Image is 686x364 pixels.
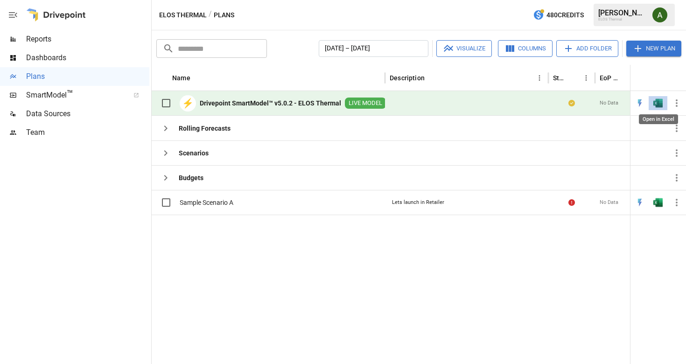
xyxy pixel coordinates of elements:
[26,108,149,119] span: Data Sources
[635,198,644,207] img: quick-edit-flash.b8aec18c.svg
[556,40,618,57] button: Add Folder
[209,9,212,21] div: /
[553,74,566,82] div: Status
[26,71,149,82] span: Plans
[653,98,663,108] img: g5qfjXmAAAAABJRU5ErkJggg==
[179,148,209,158] b: Scenarios
[179,124,231,133] b: Rolling Forecasts
[598,17,647,21] div: ELOS Thermal
[673,71,686,84] button: Sort
[26,90,123,101] span: SmartModel
[653,198,663,207] div: Open in Excel
[533,71,546,84] button: Description column menu
[647,2,673,28] button: Anthony Dragisics
[653,98,663,108] div: Open in Excel
[568,198,575,207] div: Error during sync.
[580,71,593,84] button: Status column menu
[179,173,203,182] b: Budgets
[191,71,204,84] button: Sort
[529,7,588,24] button: 480Credits
[426,71,439,84] button: Sort
[26,127,149,138] span: Team
[498,40,553,57] button: Columns
[200,98,341,108] b: Drivepoint SmartModel™ v5.0.2 - ELOS Thermal
[345,99,386,108] span: LIVE MODEL
[635,198,644,207] div: Open in Quick Edit
[546,9,584,21] span: 480 Credits
[568,98,575,108] div: Your plan has changes in Excel that are not reflected in the Drivepoint Data Warehouse, select "S...
[180,198,233,207] span: Sample Scenario A
[159,9,207,21] button: ELOS Thermal
[600,199,618,206] span: No Data
[626,41,681,56] button: New Plan
[172,74,190,82] div: Name
[26,34,149,45] span: Reports
[319,40,428,57] button: [DATE] – [DATE]
[639,114,678,124] div: Open in Excel
[635,98,644,108] div: Open in Quick Edit
[436,40,492,57] button: Visualize
[67,88,73,100] span: ™
[567,71,580,84] button: Sort
[653,198,663,207] img: g5qfjXmAAAAABJRU5ErkJggg==
[598,8,647,17] div: [PERSON_NAME]
[635,98,644,108] img: quick-edit-flash.b8aec18c.svg
[623,71,636,84] button: Sort
[26,52,149,63] span: Dashboards
[392,199,444,206] div: Lets launch in Retailer
[600,99,618,107] span: No Data
[600,74,622,82] div: EoP Cash
[652,7,667,22] img: Anthony Dragisics
[180,95,196,112] div: ⚡
[390,74,425,82] div: Description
